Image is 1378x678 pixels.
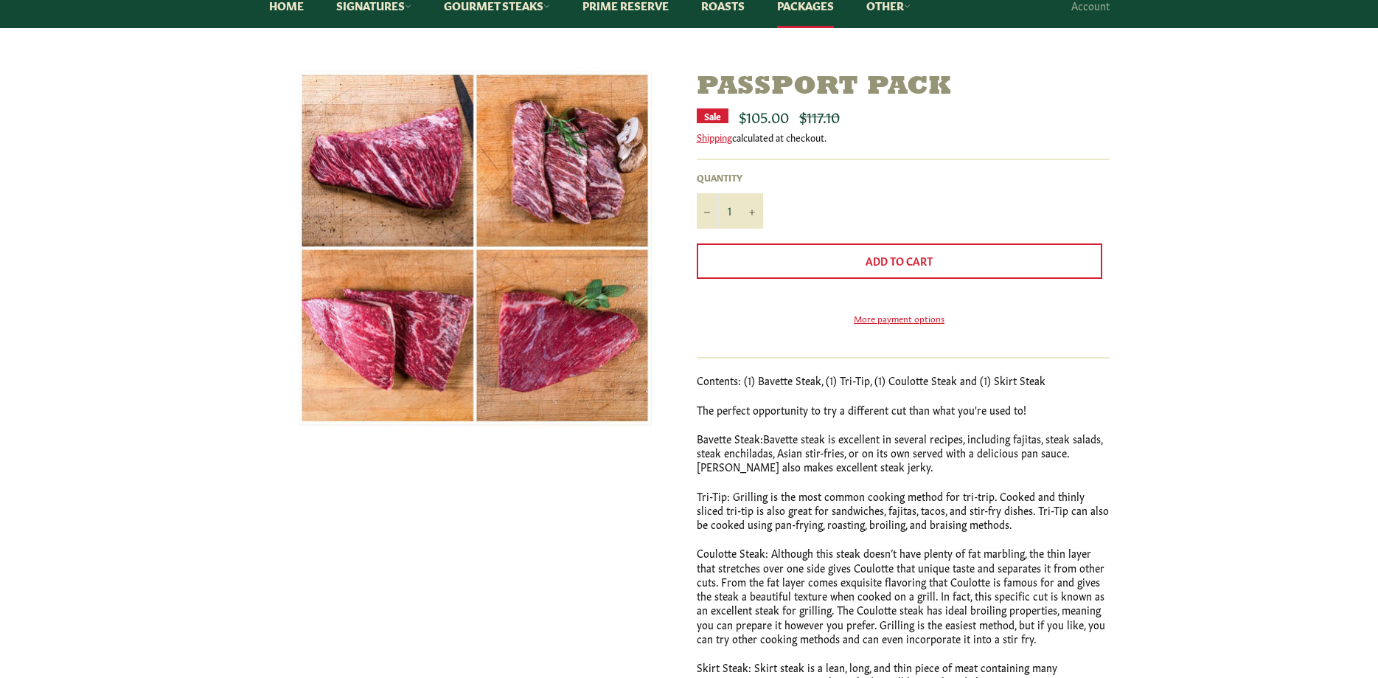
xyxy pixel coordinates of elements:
[697,193,719,229] button: Reduce item quantity by one
[697,131,1110,144] div: calculated at checkout.
[697,432,1110,474] p: Bavette Steak:
[697,72,1110,103] h1: Passport Pack
[697,171,763,184] label: Quantity
[697,489,1110,532] p: Tri-Tip: Grilling is the most common cooking method for tri-trip. Cooked and thinly sliced tri-ti...
[741,193,763,229] button: Increase item quantity by one
[697,373,1110,387] p: Contents: (1) Bavette Steak, (1) Tri-Tip, (1) Coulotte Steak and (1) Skirt Steak
[739,105,789,126] span: $105.00
[697,546,1110,646] p: Coulotte Steak: Although this steak doesn’t have plenty of fat marbling, the thin layer that stre...
[697,431,1102,474] span: Bavette steak is excellent in several recipes, including fajitas, steak salads, steak enchiladas,...
[697,312,1102,325] a: More payment options
[299,72,652,426] img: Passport Pack
[799,105,840,126] s: $117.10
[697,108,728,123] div: Sale
[697,403,1110,417] p: The perfect opportunity to try a different cut than what you're used to!
[866,253,933,268] span: Add to Cart
[697,243,1102,279] button: Add to Cart
[697,130,732,144] a: Shipping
